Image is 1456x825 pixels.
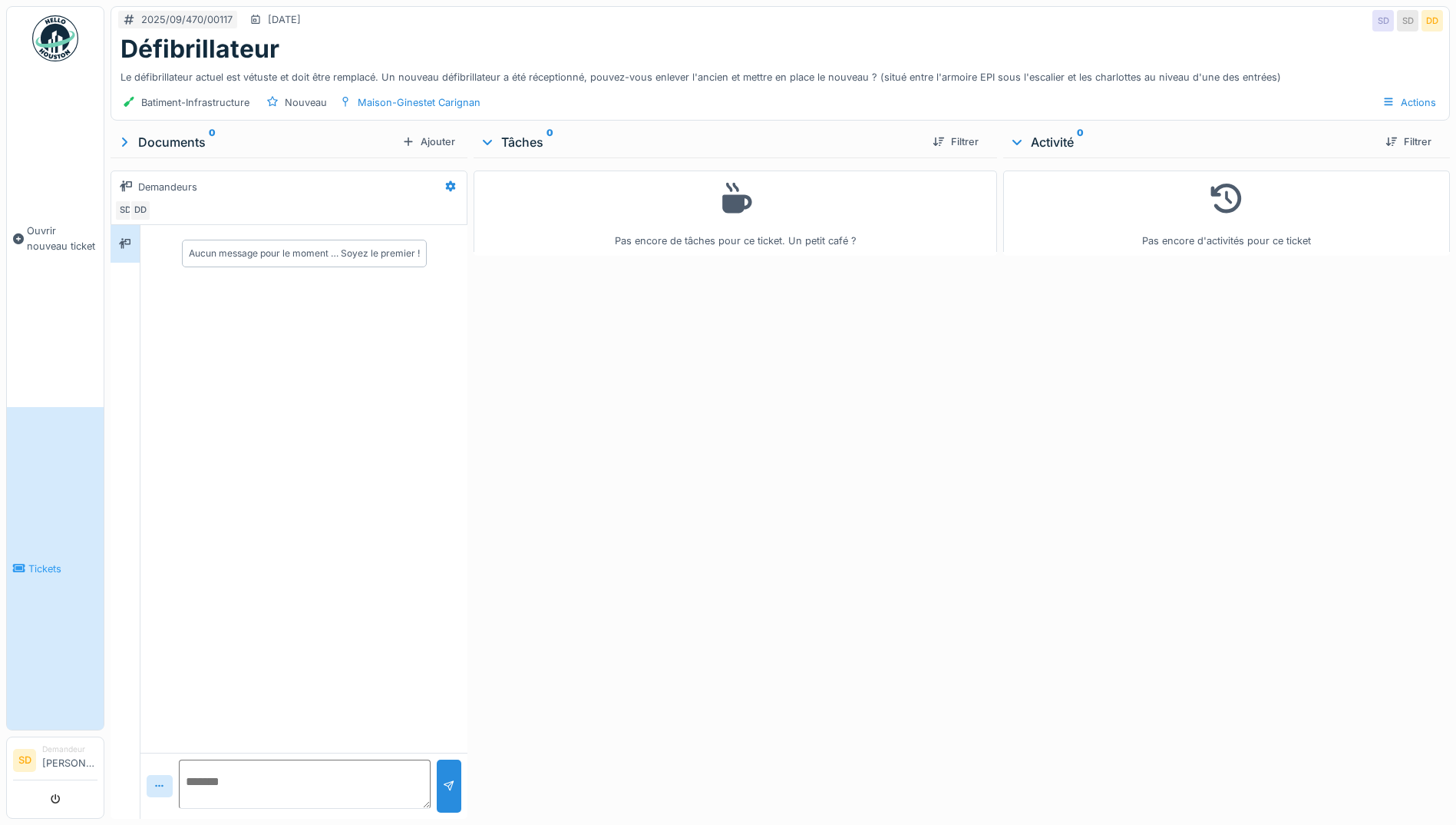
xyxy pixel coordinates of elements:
[117,133,396,151] div: Documents
[130,200,151,221] div: DD
[1379,131,1438,152] div: Filtrer
[138,180,197,194] div: Demandeurs
[141,12,233,27] div: 2025/09/470/00117
[28,562,97,576] span: Tickets
[546,133,553,151] sup: 0
[1397,10,1418,31] div: SD
[209,133,216,151] sup: 0
[285,95,327,110] div: Nouveau
[1013,177,1440,249] div: Pas encore d'activités pour ce ticket
[1421,10,1443,31] div: DD
[484,177,987,249] div: Pas encore de tâches pour ce ticket. Un petit café ?
[13,744,97,780] a: SD Demandeur[PERSON_NAME]
[42,744,97,777] li: [PERSON_NAME]
[268,12,301,27] div: [DATE]
[1375,91,1443,114] div: Actions
[926,131,985,152] div: Filtrer
[141,95,249,110] div: Batiment-Infrastructure
[7,70,104,407] a: Ouvrir nouveau ticket
[189,247,420,260] div: Aucun message pour le moment … Soyez le premier !
[358,95,480,110] div: Maison-Ginestet Carignan
[42,744,97,755] div: Demandeur
[1009,133,1373,151] div: Activité
[114,200,136,221] div: SD
[480,133,920,151] div: Tâches
[1372,10,1394,31] div: SD
[13,749,36,772] li: SD
[121,64,1440,84] div: Le défibrillateur actuel est vétuste et doit être remplacé. Un nouveau défibrillateur a été récep...
[396,131,461,152] div: Ajouter
[32,15,78,61] img: Badge_color-CXgf-gQk.svg
[27,224,97,253] span: Ouvrir nouveau ticket
[7,407,104,730] a: Tickets
[1077,133,1084,151] sup: 0
[121,35,279,64] h1: Défibrillateur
